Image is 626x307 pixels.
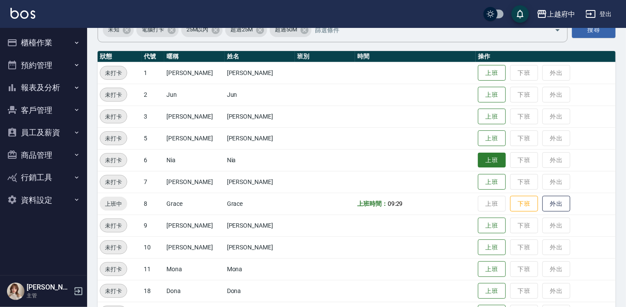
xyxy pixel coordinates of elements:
button: 資料設定 [3,189,84,211]
button: 預約管理 [3,54,84,77]
button: 上班 [478,261,506,277]
button: Open [551,23,565,37]
td: [PERSON_NAME] [225,106,295,127]
td: 18 [142,280,164,302]
th: 操作 [476,51,616,62]
span: 超過25M [225,25,258,34]
td: [PERSON_NAME] [225,215,295,236]
span: 未打卡 [100,68,127,78]
td: 7 [142,171,164,193]
th: 狀態 [98,51,142,62]
td: 6 [142,149,164,171]
div: 電腦打卡 [136,23,179,37]
td: Nia [225,149,295,171]
td: 2 [142,84,164,106]
button: 客戶管理 [3,99,84,122]
th: 時間 [355,51,476,62]
img: Logo [10,8,35,19]
span: 未打卡 [100,265,127,274]
span: 未打卡 [100,287,127,296]
button: 下班 [510,196,538,212]
td: [PERSON_NAME] [225,62,295,84]
div: 超過25M [225,23,267,37]
td: Jun [164,84,224,106]
span: 25M以內 [181,25,214,34]
button: 上班 [478,239,506,256]
td: [PERSON_NAME] [225,236,295,258]
div: 上越府中 [547,9,575,20]
td: [PERSON_NAME] [164,106,224,127]
span: 未打卡 [100,134,127,143]
th: 代號 [142,51,164,62]
span: 未打卡 [100,156,127,165]
td: Mona [225,258,295,280]
button: 登出 [582,6,616,22]
div: 未知 [103,23,134,37]
img: Person [7,283,24,300]
span: 電腦打卡 [136,25,169,34]
td: 9 [142,215,164,236]
span: 未打卡 [100,221,127,230]
td: Nia [164,149,224,171]
td: [PERSON_NAME] [225,127,295,149]
button: save [511,5,529,23]
td: Dona [164,280,224,302]
button: 上班 [478,130,506,147]
button: 上越府中 [533,5,579,23]
b: 上班時間： [357,200,388,207]
td: [PERSON_NAME] [164,171,224,193]
button: 上班 [478,218,506,234]
span: 未打卡 [100,177,127,187]
span: 未知 [103,25,125,34]
button: 商品管理 [3,144,84,167]
div: 25M以內 [181,23,223,37]
td: 5 [142,127,164,149]
th: 姓名 [225,51,295,62]
td: 11 [142,258,164,280]
button: 員工及薪資 [3,121,84,144]
input: 篩選條件 [313,22,539,38]
td: Jun [225,84,295,106]
span: 未打卡 [100,112,127,121]
td: 1 [142,62,164,84]
button: 上班 [478,283,506,299]
span: 未打卡 [100,90,127,99]
button: 報表及分析 [3,76,84,99]
h5: [PERSON_NAME] [27,283,71,292]
button: 上班 [478,87,506,103]
td: Mona [164,258,224,280]
td: Dona [225,280,295,302]
td: 8 [142,193,164,215]
button: 外出 [542,196,570,212]
button: 上班 [478,65,506,81]
td: [PERSON_NAME] [164,215,224,236]
button: 上班 [478,109,506,125]
td: Grace [225,193,295,215]
p: 主管 [27,292,71,300]
td: 3 [142,106,164,127]
span: 超過50M [270,25,302,34]
td: [PERSON_NAME] [164,62,224,84]
td: [PERSON_NAME] [225,171,295,193]
td: Grace [164,193,224,215]
span: 上班中 [100,199,127,208]
button: 搜尋 [572,22,616,38]
th: 班別 [295,51,355,62]
td: [PERSON_NAME] [164,236,224,258]
div: 超過50M [270,23,311,37]
span: 未打卡 [100,243,127,252]
td: 10 [142,236,164,258]
th: 暱稱 [164,51,224,62]
span: 09:29 [388,200,403,207]
button: 行銷工具 [3,166,84,189]
button: 上班 [478,174,506,190]
button: 櫃檯作業 [3,31,84,54]
td: [PERSON_NAME] [164,127,224,149]
button: 上班 [478,153,506,168]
